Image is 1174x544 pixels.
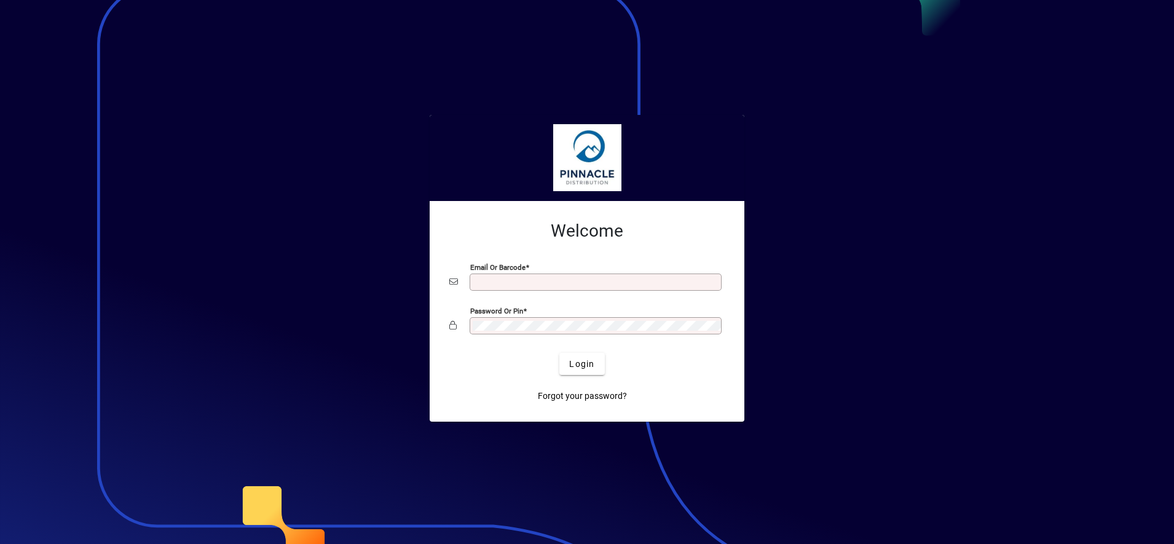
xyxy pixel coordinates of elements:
a: Forgot your password? [533,385,632,407]
h2: Welcome [449,221,725,242]
button: Login [559,353,604,375]
span: Forgot your password? [538,390,627,403]
mat-label: Password or Pin [470,307,523,315]
mat-label: Email or Barcode [470,263,526,272]
span: Login [569,358,594,371]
